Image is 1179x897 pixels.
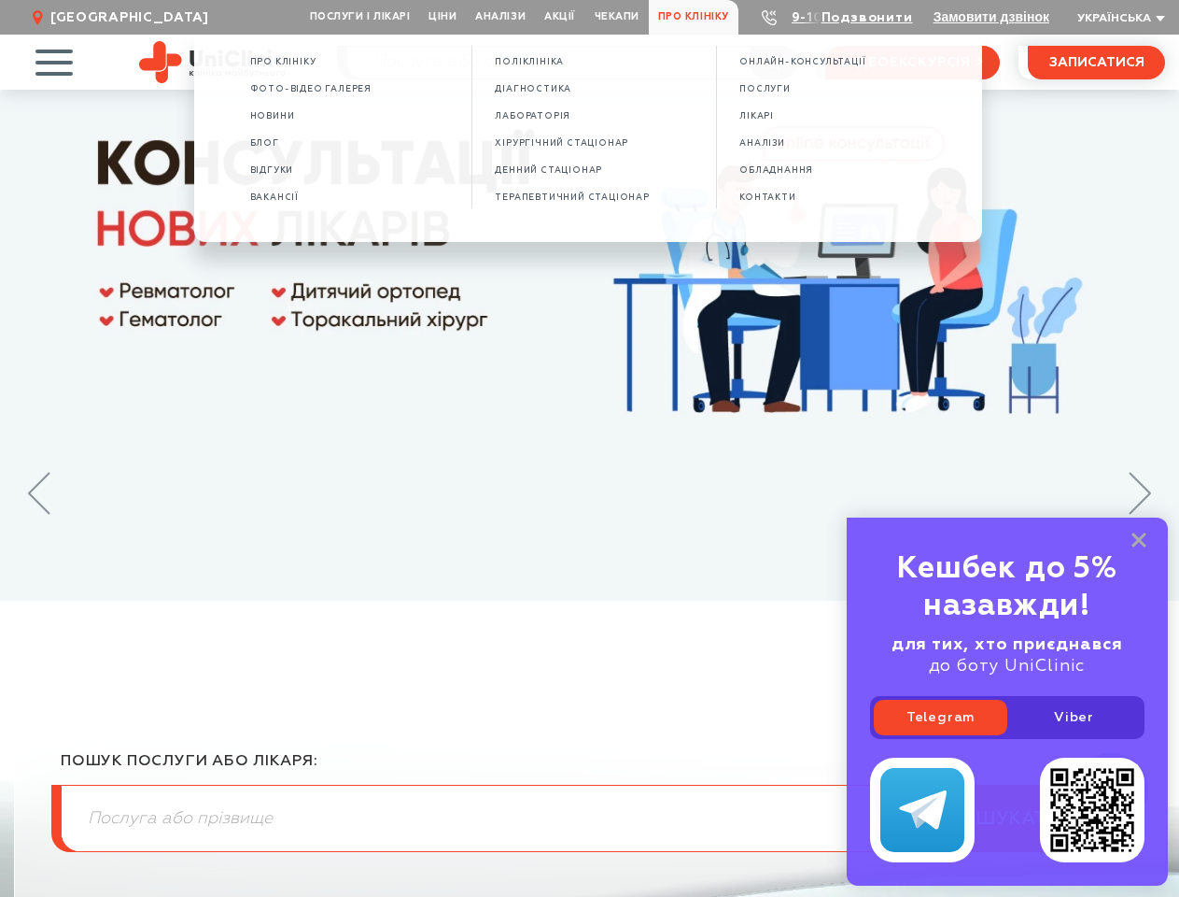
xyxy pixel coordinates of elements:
span: КОНТАКТИ [739,192,795,203]
span: Новини [250,111,295,121]
b: для тих, хто приєднався [891,636,1123,653]
span: ДІАГНОСТИКА [495,84,571,94]
a: Блог [250,135,279,151]
div: Кешбек до 5% назавжди! [870,550,1144,625]
a: Відгуки [250,163,294,178]
a: ТЕРАПЕВТИЧНИЙ СТАЦІОНАР [495,190,649,206]
span: записатися [1049,56,1144,69]
a: КОНТАКТИ [739,190,795,206]
img: Uniclinic [139,41,286,83]
a: ОБЛАДНАННЯ [739,163,813,178]
a: ЛІКАРІ [739,108,774,124]
span: ПОЛІКЛІНІКА [495,57,564,67]
span: ЛАБОРАТОРІЯ [495,111,570,121]
a: Viber [1007,700,1141,735]
span: Фото-відео галерея [250,84,372,94]
a: Вакансії [250,190,299,206]
a: АНАЛІЗИ [739,135,785,151]
a: ПОЛІКЛІНІКА [495,54,564,70]
span: [GEOGRAPHIC_DATA] [50,9,209,26]
a: ДІАГНОСТИКА [495,81,571,97]
a: ОНЛАЙН-КОНСУЛЬТАЦІЇ [739,54,865,70]
button: Українська [1073,12,1165,26]
a: Про клініку [250,54,316,70]
a: Telegram [874,700,1007,735]
span: Українська [1077,13,1151,24]
a: ДЕННИЙ СТАЦІОНАР [495,163,602,178]
span: ТЕРАПЕВТИЧНИЙ СТАЦІОНАР [495,192,649,203]
span: ХІРУРГІЧНИЙ СТАЦІОНАР [495,138,628,149]
a: Подзвонити [821,11,913,24]
div: до боту UniClinic [870,634,1144,677]
a: ПОСЛУГИ [739,81,791,97]
a: ЛАБОРАТОРІЯ [495,108,570,124]
a: Фото-відео галерея [250,81,372,97]
span: Про клініку [250,57,316,67]
a: ХІРУРГІЧНИЙ СТАЦІОНАР [495,135,628,151]
span: ЛІКАРІ [739,111,774,121]
span: ДЕННИЙ СТАЦІОНАР [495,165,602,176]
input: Послуга або прізвище [62,786,1117,851]
a: Новини [250,108,295,124]
span: Блог [250,138,279,149]
span: Вакансії [250,192,299,203]
span: АНАЛІЗИ [739,138,785,149]
span: Відгуки [250,165,294,176]
span: ОБЛАДНАННЯ [739,165,813,176]
a: 9-103 [792,11,833,24]
button: записатися [1028,46,1165,79]
div: пошук послуги або лікаря: [61,752,1118,785]
span: ПОСЛУГИ [739,84,791,94]
button: Замовити дзвінок [933,9,1049,24]
span: ОНЛАЙН-КОНСУЛЬТАЦІЇ [739,57,865,67]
